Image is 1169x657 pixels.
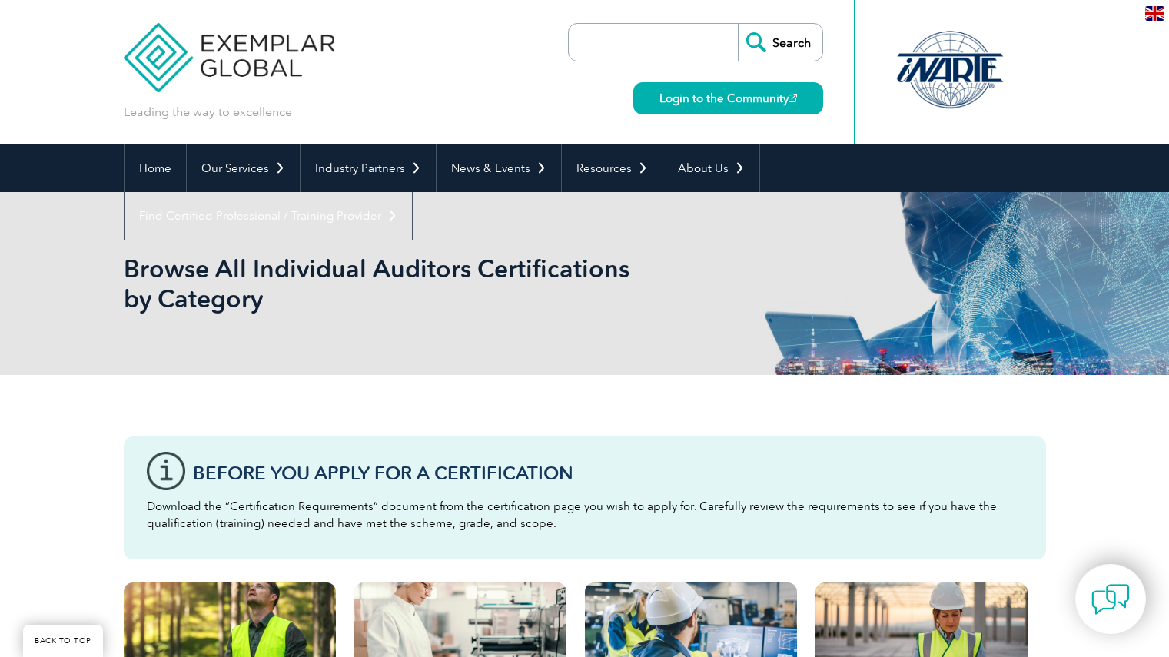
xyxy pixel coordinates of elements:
a: About Us [663,144,759,192]
a: Login to the Community [633,82,823,114]
a: BACK TO TOP [23,625,103,657]
img: en [1145,6,1164,21]
h1: Browse All Individual Auditors Certifications by Category [124,254,714,314]
h3: Before You Apply For a Certification [193,463,1023,483]
p: Download the “Certification Requirements” document from the certification page you wish to apply ... [147,498,1023,532]
img: open_square.png [789,94,797,102]
a: News & Events [437,144,561,192]
p: Leading the way to excellence [124,104,292,121]
a: Find Certified Professional / Training Provider [125,192,412,240]
a: Home [125,144,186,192]
a: Our Services [187,144,300,192]
img: contact-chat.png [1091,580,1130,619]
a: Industry Partners [301,144,436,192]
input: Search [738,24,822,61]
a: Resources [562,144,663,192]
